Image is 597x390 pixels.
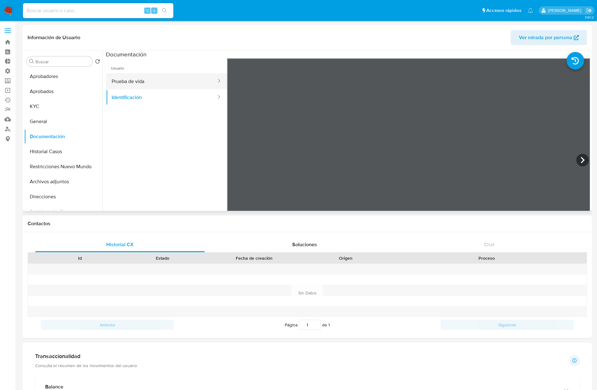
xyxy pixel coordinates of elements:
[328,322,330,328] span: 1
[106,241,134,248] span: Historial CX
[24,159,103,174] button: Restricciones Nuevo Mundo
[484,241,494,248] span: Chat
[285,320,330,330] span: Página de
[586,7,592,14] a: Salir
[511,30,587,45] button: Ver mirada por persona
[528,8,533,13] a: Notificaciones
[24,144,103,159] button: Historial Casos
[24,69,103,84] button: Aprobadores
[24,114,103,129] button: General
[24,84,103,99] button: Aprobados
[153,8,155,13] span: s
[24,189,103,204] button: Direcciones
[35,59,90,65] input: Buscar
[28,34,80,41] h1: Información de Usuario
[29,59,34,64] button: Buscar
[24,174,103,189] button: Archivos adjuntos
[24,204,103,219] button: Anticipos de dinero
[391,255,582,261] div: Proceso
[23,7,173,15] input: Buscar usuario o caso...
[145,8,150,13] span: ⌥
[208,255,300,261] div: Fecha de creación
[41,320,174,330] button: Anterior
[519,30,572,45] span: Ver mirada por persona
[292,241,317,248] span: Soluciones
[441,320,574,330] button: Siguiente
[548,8,584,13] p: jessica.fukman@mercadolibre.com
[158,6,171,15] button: search-icon
[43,255,117,261] div: Id
[126,255,199,261] div: Estado
[486,7,521,14] span: Accesos rápidos
[24,129,103,144] button: Documentación
[28,221,587,227] h1: Contactos
[309,255,383,261] div: Origen
[24,99,103,114] button: KYC
[95,59,100,66] button: Volver al orden por defecto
